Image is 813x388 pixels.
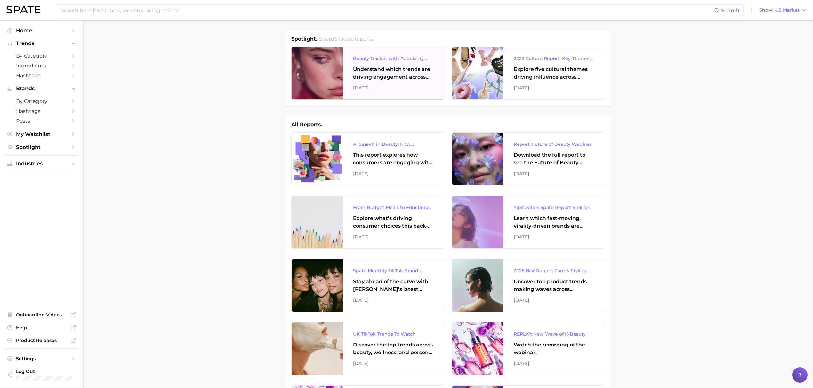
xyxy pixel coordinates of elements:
[452,132,605,185] a: Report: Future of Beauty WebinarDownload the full report to see the Future of Beauty trends we un...
[60,5,714,16] input: Search here for a brand, industry, or ingredient
[5,61,78,71] a: Ingredients
[5,96,78,106] a: by Category
[353,66,434,81] div: Understand which trends are driving engagement across platforms in the skin, hair, makeup, and fr...
[5,116,78,126] a: Posts
[514,55,594,62] div: 2025 Culture Report: Key Themes That Are Shaping Consumer Demand
[353,204,434,211] div: From Budget Meals to Functional Snacks: Food & Beverage Trends Shaping Consumer Behavior This Sch...
[5,51,78,61] a: by Category
[5,142,78,152] a: Spotlight
[16,356,67,361] span: Settings
[775,8,800,12] span: US Market
[319,35,374,43] h2: Spate's latest reports.
[291,47,444,100] a: Beauty Tracker with Popularity IndexUnderstand which trends are driving engagement across platfor...
[5,367,78,383] a: Log out. Currently logged in with e-mail hannah.kohl@croda.com.
[514,170,594,177] div: [DATE]
[291,132,444,185] a: AI Search in Beauty: How Consumers Are Using ChatGPT vs. Google SearchThis report explores how co...
[452,259,605,312] a: 2025 Hair Report: Care & Styling ProductsUncover top product trends making waves across platforms...
[5,323,78,332] a: Help
[353,296,434,304] div: [DATE]
[291,196,444,249] a: From Budget Meals to Functional Snacks: Food & Beverage Trends Shaping Consumer Behavior This Sch...
[353,360,434,367] div: [DATE]
[353,267,434,275] div: Spate Monthly TikTok Brands Tracker
[514,360,594,367] div: [DATE]
[5,310,78,320] a: Onboarding Videos
[291,35,317,43] h1: Spotlight.
[353,233,434,241] div: [DATE]
[16,312,67,318] span: Onboarding Videos
[514,151,594,167] div: Download the full report to see the Future of Beauty trends we unpacked during the webinar.
[514,140,594,148] div: Report: Future of Beauty Webinar
[452,47,605,100] a: 2025 Culture Report: Key Themes That Are Shaping Consumer DemandExplore five cultural themes driv...
[16,369,73,374] span: Log Out
[5,39,78,48] button: Trends
[16,41,67,46] span: Trends
[16,108,67,114] span: Hashtags
[353,55,434,62] div: Beauty Tracker with Popularity Index
[16,63,67,69] span: Ingredients
[5,129,78,139] a: My Watchlist
[16,161,67,167] span: Industries
[291,322,444,375] a: UK TikTok Trends To WatchDiscover the top trends across beauty, wellness, and personal care on Ti...
[514,233,594,241] div: [DATE]
[514,267,594,275] div: 2025 Hair Report: Care & Styling Products
[16,53,67,59] span: by Category
[514,330,594,338] div: REPLAY: New Wave of K-Beauty
[16,325,67,330] span: Help
[16,86,67,91] span: Brands
[353,140,434,148] div: AI Search in Beauty: How Consumers Are Using ChatGPT vs. Google Search
[353,278,434,293] div: Stay ahead of the curve with [PERSON_NAME]’s latest monthly tracker, spotlighting the fastest-gro...
[353,330,434,338] div: UK TikTok Trends To Watch
[353,170,434,177] div: [DATE]
[6,6,40,13] img: SPATE
[5,106,78,116] a: Hashtags
[452,322,605,375] a: REPLAY: New Wave of K-BeautyWatch the recording of the webinar.[DATE]
[16,131,67,137] span: My Watchlist
[353,151,434,167] div: This report explores how consumers are engaging with AI-powered search tools — and what it means ...
[5,336,78,345] a: Product Releases
[353,84,434,92] div: [DATE]
[514,66,594,81] div: Explore five cultural themes driving influence across beauty, food, and pop culture.
[16,98,67,104] span: by Category
[5,354,78,363] a: Settings
[291,121,322,128] h1: All Reports.
[16,144,67,150] span: Spotlight
[514,214,594,230] div: Learn which fast-moving, virality-driven brands are leading the pack, the risks of viral growth, ...
[16,73,67,79] span: Hashtags
[514,341,594,356] div: Watch the recording of the webinar.
[16,338,67,343] span: Product Releases
[759,8,773,12] span: Show
[452,196,605,249] a: YipitData x Spate Report Virality-Driven Brands Are Taking a Slice of the Beauty PieLearn which f...
[5,71,78,81] a: Hashtags
[514,278,594,293] div: Uncover top product trends making waves across platforms — along with key insights into benefits,...
[291,259,444,312] a: Spate Monthly TikTok Brands TrackerStay ahead of the curve with [PERSON_NAME]’s latest monthly tr...
[721,7,739,13] span: Search
[353,214,434,230] div: Explore what’s driving consumer choices this back-to-school season From budget-friendly meals to ...
[16,118,67,124] span: Posts
[514,84,594,92] div: [DATE]
[758,6,808,14] button: ShowUS Market
[514,296,594,304] div: [DATE]
[16,27,67,34] span: Home
[5,26,78,35] a: Home
[353,341,434,356] div: Discover the top trends across beauty, wellness, and personal care on TikTok [GEOGRAPHIC_DATA].
[514,204,594,211] div: YipitData x Spate Report Virality-Driven Brands Are Taking a Slice of the Beauty Pie
[5,159,78,168] button: Industries
[5,84,78,93] button: Brands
